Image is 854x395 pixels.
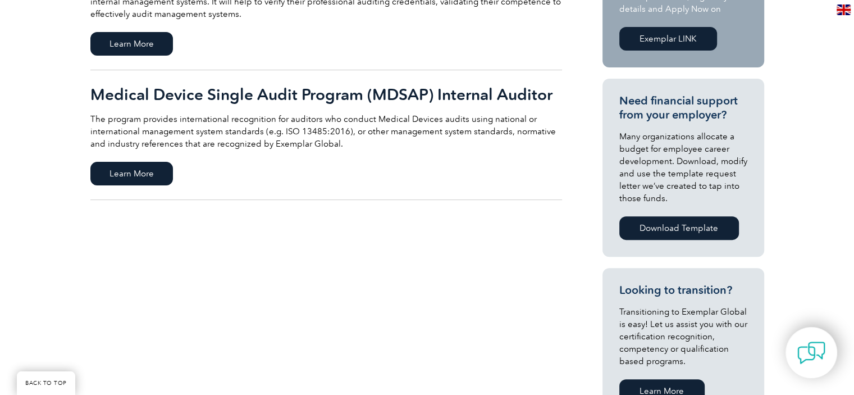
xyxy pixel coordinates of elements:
p: The program provides international recognition for auditors who conduct Medical Devices audits us... [90,113,562,150]
h3: Looking to transition? [619,283,747,297]
p: Transitioning to Exemplar Global is easy! Let us assist you with our certification recognition, c... [619,306,747,367]
a: Download Template [619,216,739,240]
span: Learn More [90,162,173,185]
p: Many organizations allocate a budget for employee career development. Download, modify and use th... [619,130,747,205]
span: Learn More [90,32,173,56]
a: Medical Device Single Audit Program (MDSAP) Internal Auditor The program provides international r... [90,70,562,200]
img: en [837,4,851,15]
h2: Medical Device Single Audit Program (MDSAP) Internal Auditor [90,85,562,103]
a: Exemplar LINK [619,27,717,51]
h3: Need financial support from your employer? [619,94,747,122]
img: contact-chat.png [797,339,825,367]
a: BACK TO TOP [17,371,75,395]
